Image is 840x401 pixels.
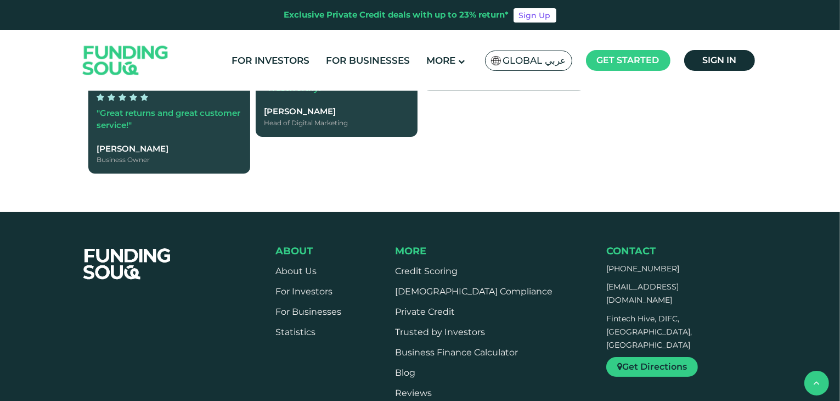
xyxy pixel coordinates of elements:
[606,264,679,274] a: [PHONE_NUMBER]
[275,245,341,257] div: About
[97,155,241,165] div: Business Owner
[395,388,432,398] a: Reviews
[395,367,415,378] a: Blog
[491,56,501,65] img: SA Flag
[514,8,556,23] a: Sign Up
[684,50,755,71] a: Sign in
[275,327,315,337] a: Statistics
[702,55,736,65] span: Sign in
[275,307,341,317] a: For Businesses
[395,347,518,358] a: Business Finance Calculator
[72,235,182,293] img: FooterLogo
[264,82,324,93] span: "Trustworthy."
[275,266,317,276] a: About Us
[395,245,426,257] span: More
[804,371,829,396] button: back
[395,266,458,276] a: Credit Scoring
[606,357,698,377] a: Get Directions
[395,327,485,337] a: Trusted by Investors
[284,9,509,21] div: Exclusive Private Credit deals with up to 23% return*
[97,107,241,130] span: "Great returns and great customer service!"
[395,286,553,297] a: [DEMOGRAPHIC_DATA] Compliance
[426,55,455,66] span: More
[503,54,566,67] span: Global عربي
[597,55,659,65] span: Get started
[606,313,737,352] p: Fintech Hive, DIFC, [GEOGRAPHIC_DATA], [GEOGRAPHIC_DATA]
[72,33,179,88] img: Logo
[264,118,409,127] div: Head of Digital Marketing
[229,52,312,70] a: For Investors
[395,307,455,317] a: Private Credit
[264,105,409,118] div: [PERSON_NAME]
[275,286,332,297] a: For Investors
[606,282,679,305] a: [EMAIL_ADDRESS][DOMAIN_NAME]
[606,245,656,257] span: Contact
[323,52,413,70] a: For Businesses
[97,142,241,155] div: [PERSON_NAME]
